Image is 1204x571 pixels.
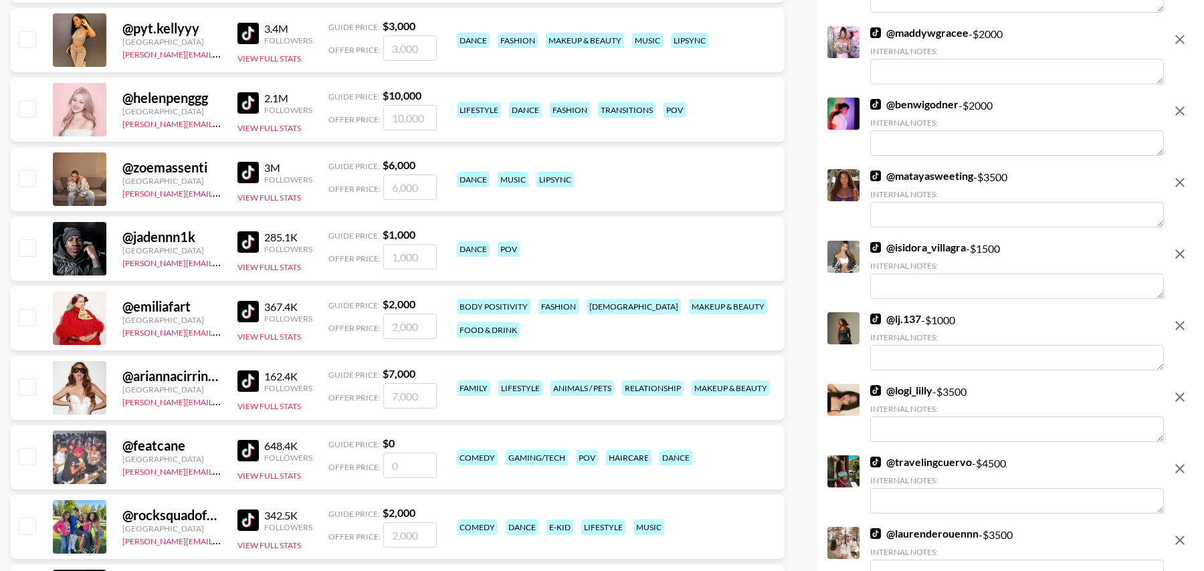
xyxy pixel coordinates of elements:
button: remove [1167,527,1193,554]
div: food & drink [457,322,520,338]
img: TikTok [237,23,259,44]
div: Internal Notes: [870,475,1164,485]
div: gaming/tech [506,450,568,465]
button: View Full Stats [237,540,301,550]
a: [PERSON_NAME][EMAIL_ADDRESS][DOMAIN_NAME] [122,116,320,129]
button: View Full Stats [237,53,301,64]
div: 162.4K [264,370,312,383]
div: pov [576,450,598,465]
div: - $ 2000 [870,26,1164,84]
div: [DEMOGRAPHIC_DATA] [587,299,681,314]
span: Guide Price: [328,439,380,449]
img: TikTok [870,27,881,38]
div: animals / pets [550,380,614,396]
div: [GEOGRAPHIC_DATA] [122,384,221,394]
div: dance [457,172,490,187]
strong: $ 6,000 [383,158,415,171]
span: Guide Price: [328,300,380,310]
button: View Full Stats [237,262,301,272]
a: @laurenderouennn [870,527,979,540]
input: 1,000 [383,244,437,269]
span: Offer Price: [328,184,381,194]
strong: $ 0 [383,437,395,449]
div: @ rocksquadofficial [122,507,221,524]
img: TikTok [870,528,881,539]
div: @ emiliafart [122,298,221,315]
span: Guide Price: [328,231,380,241]
span: Offer Price: [328,392,381,403]
div: dance [457,33,490,48]
img: TikTok [237,92,259,114]
a: [PERSON_NAME][EMAIL_ADDRESS][DOMAIN_NAME] [122,255,320,268]
div: - $ 3500 [870,384,1164,442]
div: comedy [457,450,498,465]
a: @matayasweeting [870,169,973,183]
div: comedy [457,520,498,535]
div: dance [660,450,692,465]
input: 2,000 [383,522,437,548]
div: body positivity [457,299,530,314]
a: [PERSON_NAME][EMAIL_ADDRESS][DOMAIN_NAME] [122,534,320,546]
a: @isidora_villagra [870,241,966,254]
div: [GEOGRAPHIC_DATA] [122,454,221,464]
img: TikTok [870,457,881,467]
div: [GEOGRAPHIC_DATA] [122,176,221,186]
a: @logi_lilly [870,384,932,397]
img: TikTok [237,231,259,253]
div: dance [509,102,542,118]
strong: $ 7,000 [383,367,415,380]
div: haircare [606,450,651,465]
div: makeup & beauty [689,299,767,314]
div: lifestyle [498,380,542,396]
a: @benwigodner [870,98,959,111]
button: View Full Stats [237,471,301,481]
div: - $ 3500 [870,169,1164,227]
button: remove [1167,98,1193,124]
div: fashion [498,33,538,48]
div: fashion [550,102,590,118]
button: remove [1167,241,1193,267]
strong: $ 3,000 [383,19,415,32]
button: View Full Stats [237,401,301,411]
a: @lj.137 [870,312,921,326]
img: TikTok [870,99,881,110]
div: lipsync [671,33,708,48]
div: [GEOGRAPHIC_DATA] [122,315,221,325]
input: 2,000 [383,314,437,339]
div: Followers [264,453,312,463]
input: 0 [383,453,437,478]
div: fashion [538,299,579,314]
span: Offer Price: [328,462,381,472]
div: Internal Notes: [870,404,1164,414]
div: Internal Notes: [870,46,1164,56]
button: remove [1167,312,1193,339]
div: e-kid [546,520,573,535]
span: Guide Price: [328,92,380,102]
span: Guide Price: [328,370,380,380]
a: @travelingcuervo [870,455,972,469]
div: - $ 2000 [870,98,1164,156]
div: - $ 1500 [870,241,1164,299]
img: TikTok [237,440,259,461]
div: Followers [264,522,312,532]
div: relationship [622,380,684,396]
div: @ zoemassenti [122,159,221,176]
button: remove [1167,384,1193,411]
div: music [632,33,663,48]
div: Followers [264,244,312,254]
img: TikTok [870,242,881,253]
div: [GEOGRAPHIC_DATA] [122,106,221,116]
button: View Full Stats [237,332,301,342]
div: music [498,172,528,187]
span: Offer Price: [328,114,381,124]
div: [GEOGRAPHIC_DATA] [122,245,221,255]
img: TikTok [870,170,881,181]
div: @ pyt.kellyyy [122,20,221,37]
div: [GEOGRAPHIC_DATA] [122,524,221,534]
input: 6,000 [383,175,437,200]
div: 342.5K [264,509,312,522]
img: TikTok [870,314,881,324]
div: Followers [264,314,312,324]
img: TikTok [237,370,259,392]
strong: $ 10,000 [383,89,421,102]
